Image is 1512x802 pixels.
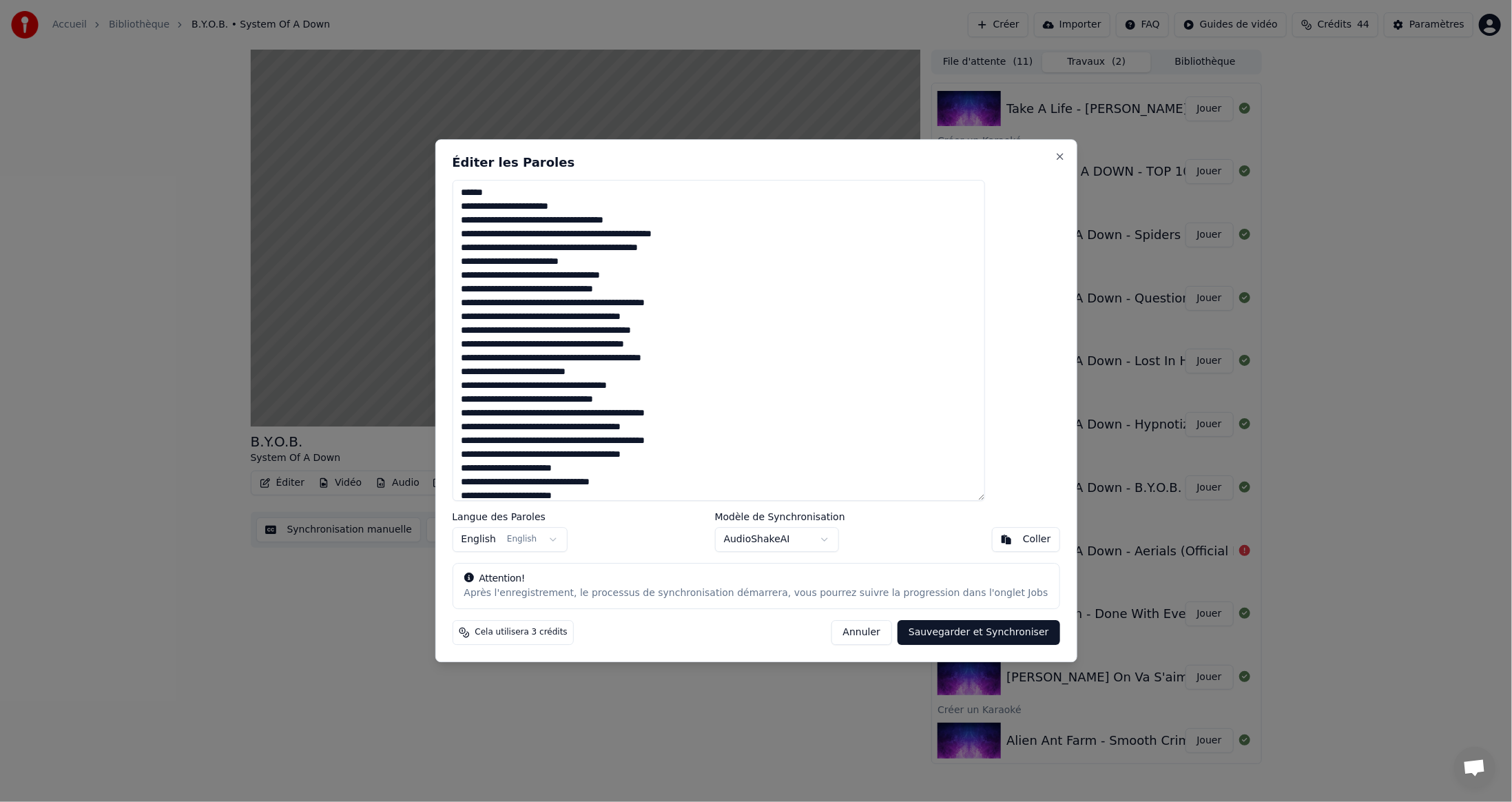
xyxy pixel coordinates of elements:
div: Coller [1023,533,1051,546]
span: Cela utilisera 3 crédits [475,628,567,639]
button: Annuler [831,621,892,646]
div: Attention! [464,572,1048,586]
div: Après l'enregistrement, le processus de synchronisation démarrera, vous pourrez suivre la progres... [464,587,1048,601]
label: Langue des Paroles [452,512,568,522]
h2: Éditer les Paroles [452,156,1059,169]
button: Sauvegarder et Synchroniser [898,621,1060,646]
label: Modèle de Synchronisation [715,512,845,522]
button: Coller [992,527,1060,552]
